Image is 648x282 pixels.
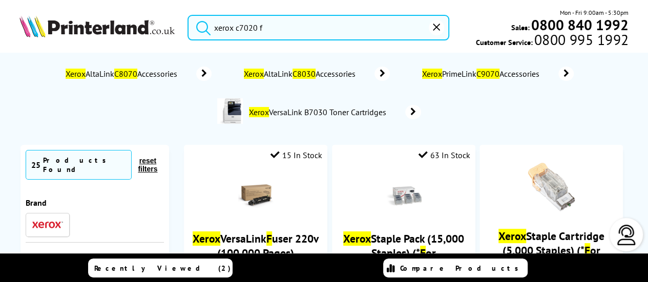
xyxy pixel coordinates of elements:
mark: F [584,243,590,257]
a: Recently Viewed (2) [88,258,233,277]
span: VersaLink B7030 Toner Cartridges [248,107,390,117]
div: 15 In Stock [270,150,322,160]
span: PrimeLink Accessories [421,69,543,79]
mark: F [420,246,426,260]
a: XeroxAltaLinkC8070Accessories [64,67,212,81]
mark: C8070 [114,69,137,79]
mark: Xerox [244,69,264,79]
b: 0800 840 1992 [531,15,629,34]
mark: Xerox [249,107,269,117]
a: XeroxPrimeLinkC9070Accessories [421,67,574,81]
span: Compare Products [400,264,524,273]
span: Customer Service: [476,35,629,47]
a: XeroxAltaLinkC8030Accessories [242,67,390,81]
a: 0800 840 1992 [530,20,629,30]
span: Sales: [511,23,530,32]
a: XeroxVersaLink B7030 Toner Cartridges [248,98,421,126]
img: Xerox-B7000-Series-Conspage.jpg [217,98,243,124]
img: 008R12964-small.gif [527,163,576,211]
span: AltaLink Accessories [64,69,181,79]
img: Xerox [32,221,63,228]
button: reset filters [132,156,164,173]
a: XeroxVersaLinkFuser 220v (100,000 Pages) [193,231,319,260]
span: 25 [31,160,40,170]
mark: Xerox [498,229,526,243]
span: 0800 995 1992 [533,35,629,45]
mark: Xerox [193,231,220,246]
img: user-headset-light.svg [616,225,637,245]
span: Recently Viewed (2) [94,264,231,273]
mark: Xerox [343,231,371,246]
img: Printerland Logo [19,15,175,37]
mark: Xerox [422,69,442,79]
mark: C9070 [476,69,499,79]
mark: C8030 [292,69,316,79]
div: Products Found [43,156,126,174]
span: Mon - Fri 9:00am - 5:30pm [560,8,629,17]
div: 63 In Stock [419,150,470,160]
mark: F [266,231,272,246]
a: Compare Products [383,258,528,277]
img: Xerox-115R001-Fuser-Small.gif [238,178,274,214]
input: Search product or brand [187,15,449,40]
img: Xerox-008R12941-Small.gif [386,178,422,214]
span: Brand [26,198,47,208]
a: Printerland Logo [19,15,175,39]
span: AltaLink Accessories [242,69,359,79]
mark: Xerox [66,69,86,79]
